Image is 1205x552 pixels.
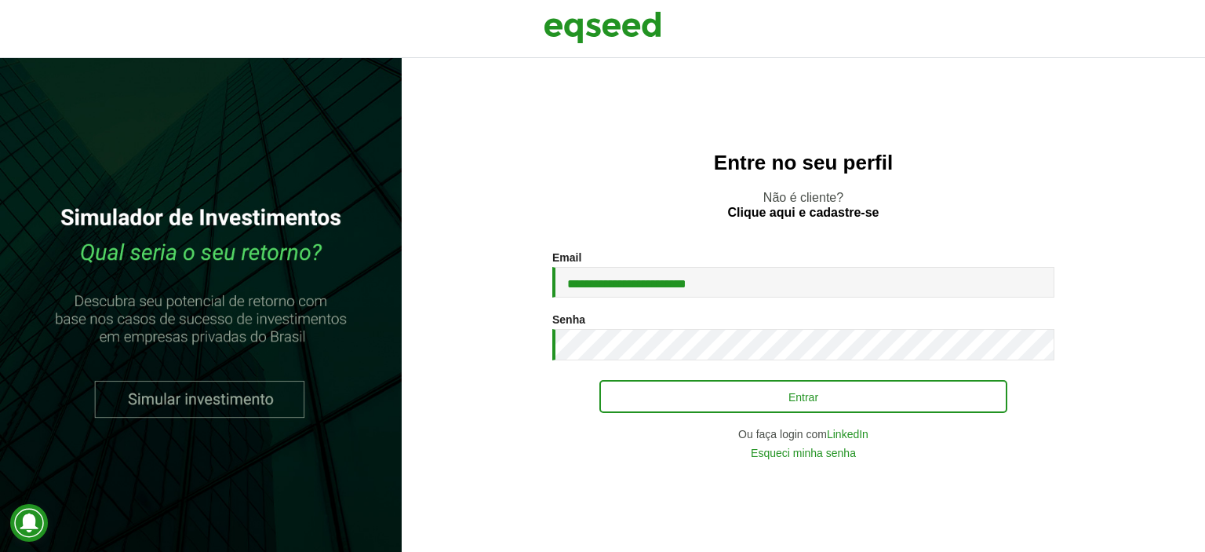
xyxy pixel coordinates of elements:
[827,429,868,440] a: LinkedIn
[544,8,661,47] img: EqSeed Logo
[552,429,1054,440] div: Ou faça login com
[552,314,585,325] label: Senha
[728,207,879,219] a: Clique aqui e cadastre-se
[751,448,856,459] a: Esqueci minha senha
[552,252,581,263] label: Email
[433,152,1174,174] h2: Entre no seu perfil
[599,380,1007,413] button: Entrar
[433,190,1174,220] p: Não é cliente?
